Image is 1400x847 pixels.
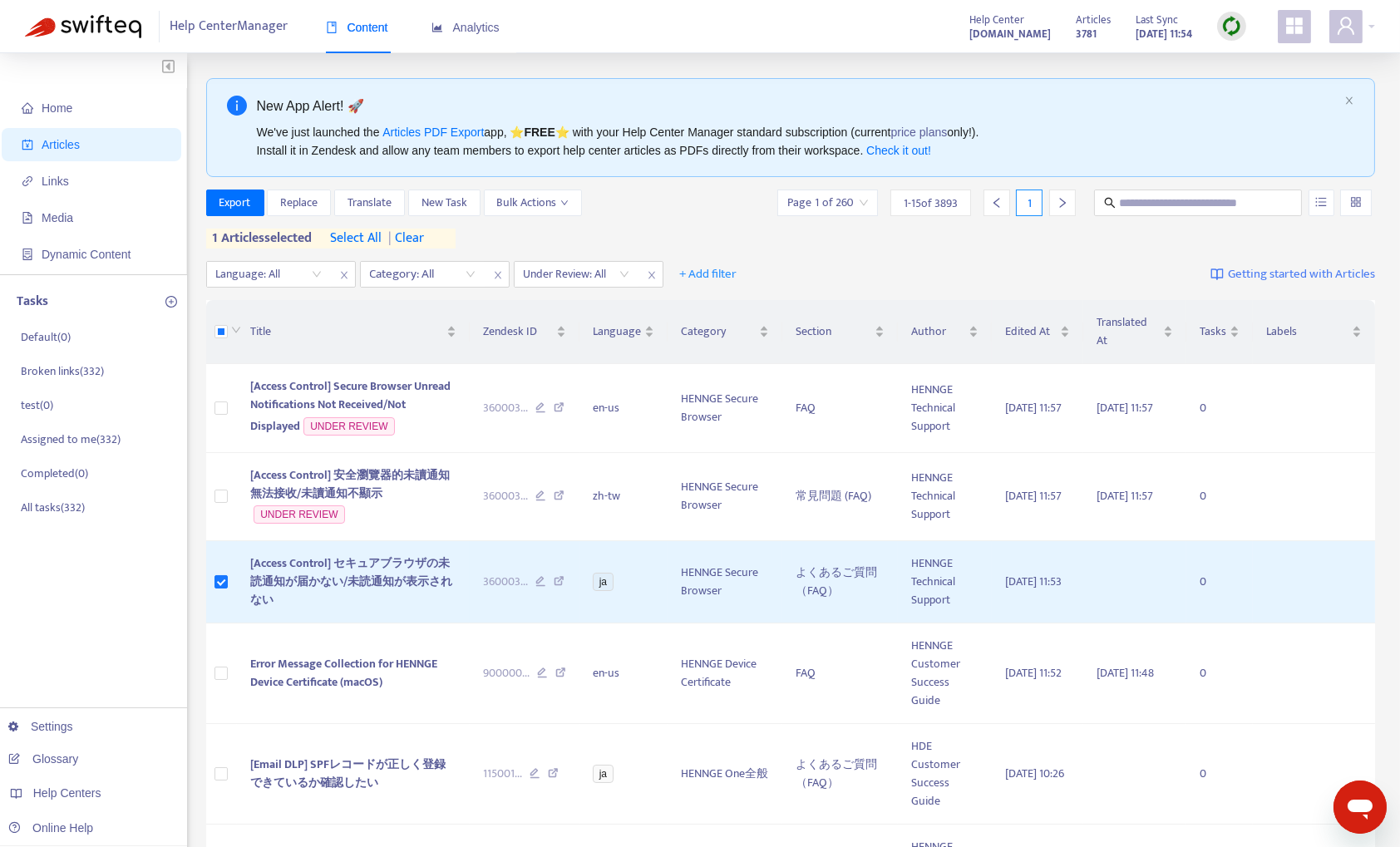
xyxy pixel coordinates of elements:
[497,194,569,212] span: Bulk Actions
[1284,16,1304,36] span: appstore
[1344,96,1354,106] button: close
[668,541,783,623] td: HENNGE Secure Browser
[969,25,1051,43] strong: [DOMAIN_NAME]
[1228,265,1375,284] span: Getting started with Articles
[254,505,344,524] span: UNDER REVIEW
[898,541,992,623] td: HENNGE Technical Support
[1336,16,1356,36] span: user
[250,755,446,792] span: [Email DLP] SPFレコードが正しく登録できているか確認したい
[484,190,582,216] button: Bulk Actionsdown
[42,101,72,115] span: Home
[21,328,71,346] p: Default ( 0 )
[1210,268,1224,281] img: image-link
[898,300,992,364] th: Author
[219,194,251,212] span: Export
[250,654,437,692] span: Error Message Collection for HENNGE Device Certificate (macOS)
[250,465,450,503] span: [Access Control] 安全瀏覽器的未讀通知無法接收/未讀通知不顯示
[333,265,355,285] span: close
[911,323,965,341] span: Author
[782,724,898,825] td: よくあるご質問（FAQ）
[1315,196,1327,208] span: unordered-list
[408,190,481,216] button: New Task
[348,194,392,212] span: Translate
[326,22,338,33] span: book
[483,399,528,417] span: 360003 ...
[21,499,85,516] p: All tasks ( 332 )
[1186,300,1253,364] th: Tasks
[257,96,1338,116] div: New App Alert! 🚀
[1186,541,1253,623] td: 0
[782,453,898,542] td: 常見問題 (FAQ)
[1186,623,1253,724] td: 0
[487,265,509,285] span: close
[782,364,898,453] td: FAQ
[42,138,80,151] span: Articles
[267,190,331,216] button: Replace
[1186,453,1253,542] td: 0
[17,292,48,312] p: Tasks
[483,323,553,341] span: Zendesk ID
[21,465,88,482] p: Completed ( 0 )
[1097,663,1154,682] span: [DATE] 11:48
[1210,261,1375,288] a: Getting started with Articles
[334,190,405,216] button: Translate
[421,194,467,212] span: New Task
[1076,25,1097,43] strong: 3781
[782,541,898,623] td: よくあるご質問（FAQ）
[1221,16,1242,37] img: sync.dc5367851b00ba804db3.png
[483,664,530,682] span: 900000 ...
[42,175,69,188] span: Links
[331,229,382,249] span: select all
[1344,96,1354,106] span: close
[42,211,73,224] span: Media
[1253,300,1375,364] th: Labels
[866,144,931,157] a: Check it out!
[668,261,750,288] button: + Add filter
[1083,300,1186,364] th: Translated At
[1005,486,1062,505] span: [DATE] 11:57
[796,323,871,341] span: Section
[668,453,783,542] td: HENNGE Secure Browser
[782,623,898,724] td: FAQ
[21,396,53,414] p: test ( 0 )
[904,195,958,212] span: 1 - 15 of 3893
[1005,572,1062,591] span: [DATE] 11:53
[668,300,783,364] th: Category
[25,15,141,38] img: Swifteq
[782,300,898,364] th: Section
[22,212,33,224] span: file-image
[1097,486,1153,505] span: [DATE] 11:57
[1200,323,1226,341] span: Tasks
[231,325,241,335] span: down
[1186,364,1253,453] td: 0
[206,229,313,249] span: 1 articles selected
[1097,313,1160,350] span: Translated At
[470,300,579,364] th: Zendesk ID
[898,724,992,825] td: HDE Customer Success Guide
[1057,197,1068,209] span: right
[382,229,424,249] span: clear
[326,21,388,34] span: Content
[593,765,614,783] span: ja
[1076,11,1111,29] span: Articles
[22,175,33,187] span: link
[21,362,104,380] p: Broken links ( 332 )
[1005,398,1062,417] span: [DATE] 11:57
[1005,764,1064,783] span: [DATE] 10:26
[250,377,451,436] span: [Access Control] Secure Browser Unread Notifications Not Received/Not Displayed
[22,249,33,260] span: container
[388,227,392,249] span: |
[250,554,452,609] span: [Access Control] セキュアブラウザの未読通知が届かない/未読通知が表示されない
[280,194,318,212] span: Replace
[1005,663,1062,682] span: [DATE] 11:52
[483,765,522,783] span: 115001 ...
[8,821,93,835] a: Online Help
[257,123,1338,160] div: We've just launched the app, ⭐ ⭐️ with your Help Center Manager standard subscription (current on...
[206,190,264,216] button: Export
[8,752,78,766] a: Glossary
[237,300,470,364] th: Title
[680,264,737,284] span: + Add filter
[891,126,948,139] a: price plans
[1016,190,1043,216] div: 1
[42,248,131,261] span: Dynamic Content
